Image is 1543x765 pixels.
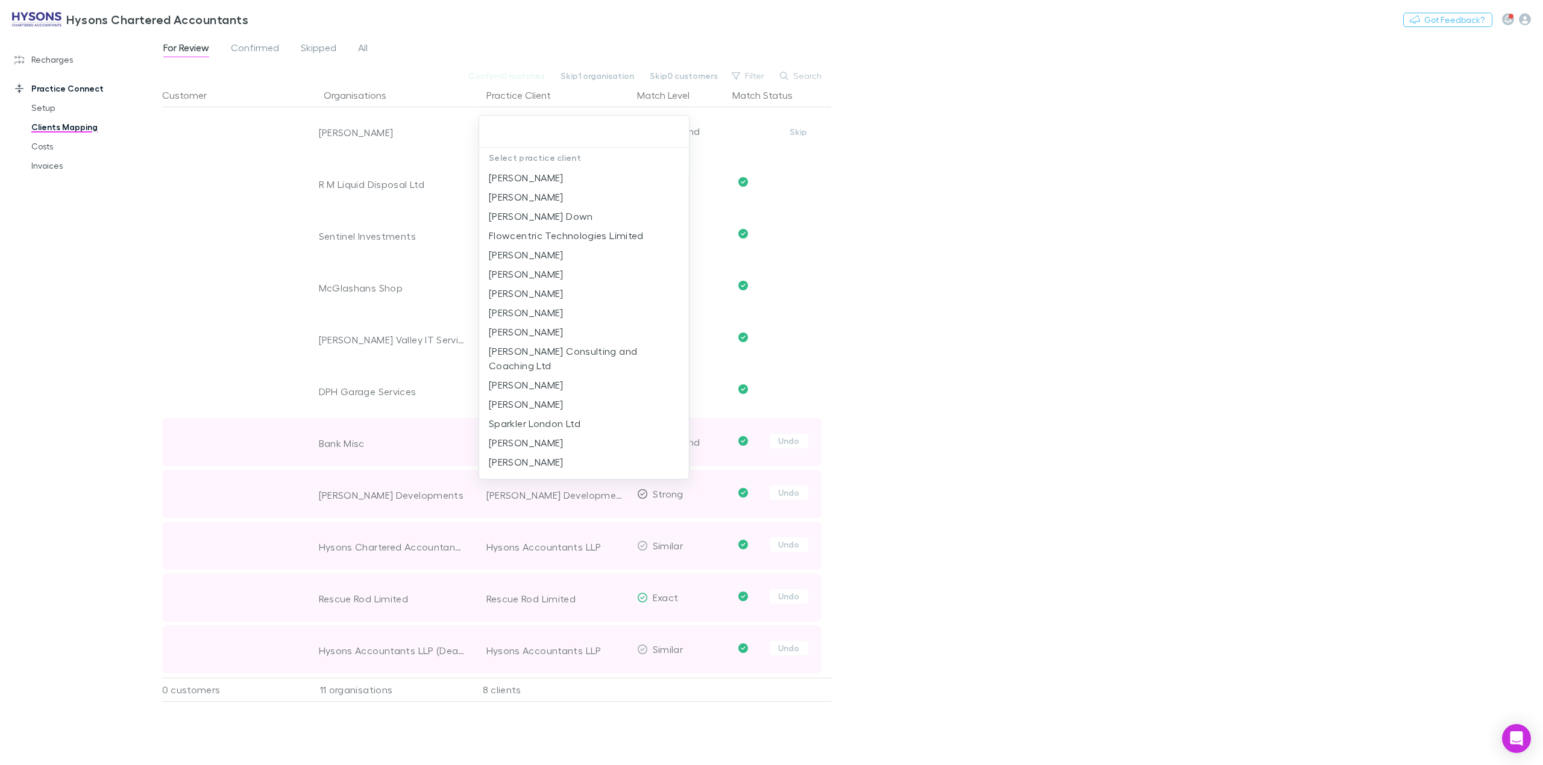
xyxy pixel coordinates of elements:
li: Flowcentric Technologies Limited [479,226,688,245]
p: Select practice client [479,148,689,168]
li: [PERSON_NAME] [479,187,688,207]
li: [PERSON_NAME] Down [479,207,688,226]
li: [PERSON_NAME] [479,395,688,414]
li: Kick-A-Bout Cirencester and [PERSON_NAME] Limited [479,472,688,505]
div: Open Intercom Messenger [1502,724,1531,753]
li: [PERSON_NAME] [479,303,688,322]
li: [PERSON_NAME] [479,452,688,472]
li: [PERSON_NAME] [479,284,688,303]
li: [PERSON_NAME] [479,322,688,342]
li: [PERSON_NAME] [479,375,688,395]
li: [PERSON_NAME] [479,433,688,452]
li: Sparkler London Ltd [479,414,688,433]
li: [PERSON_NAME] Consulting and Coaching Ltd [479,342,688,375]
li: [PERSON_NAME] [479,245,688,264]
li: [PERSON_NAME] [479,168,688,187]
li: [PERSON_NAME] [479,264,688,284]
